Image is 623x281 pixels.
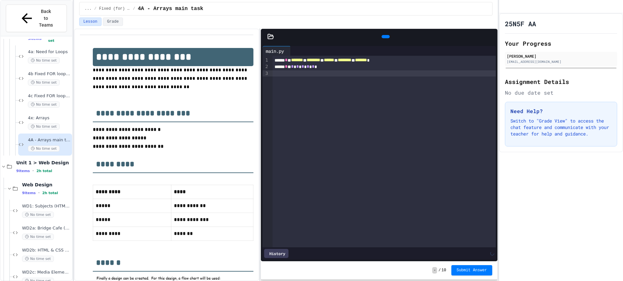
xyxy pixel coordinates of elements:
span: 4a: Need for Loops [28,49,71,55]
span: - [432,267,437,274]
span: No time set [28,101,60,108]
span: Back to Teams [38,8,54,29]
button: Lesson [79,18,102,26]
span: 4b Fixed FOR loops: Archery [28,71,71,77]
span: WD2b: HTML & CSS (Pizzatalia) [22,248,71,253]
h1: 25N5F AA [505,19,536,28]
span: Fixed (for) loop [99,6,130,11]
span: 5 items [28,37,42,41]
div: 1 [263,57,269,64]
span: / [133,6,135,11]
div: 3 [263,70,269,77]
div: main.py [263,48,287,54]
span: WD1: Subjects (HTML & CSS) [22,204,71,209]
div: [PERSON_NAME] [507,53,615,59]
span: 4c Fixed FOR loops: Stationery Order [28,93,71,99]
span: 4A - Arrays main task [138,5,203,13]
span: No time set [22,234,54,240]
span: No time set [28,123,60,130]
button: Submit Answer [451,265,492,275]
span: Submit Answer [457,268,487,273]
button: Back to Teams [6,5,67,32]
span: 4x: Arrays [28,115,71,121]
h2: Your Progress [505,39,617,48]
p: Switch to "Grade View" to access the chat feature and communicate with your teacher for help and ... [510,118,612,137]
span: • [32,168,34,173]
div: [EMAIL_ADDRESS][DOMAIN_NAME] [507,59,615,64]
div: 2 [263,64,269,70]
div: No due date set [505,89,617,97]
span: WD2c: Media Elements [22,270,71,275]
span: No time set [22,256,54,262]
span: 10 [442,268,446,273]
span: No time set [28,79,60,86]
span: 2h total [42,191,58,195]
span: Unit 1 > Web Design [16,160,71,166]
span: 9 items [16,169,30,173]
span: • [44,36,45,41]
span: No time set [48,34,71,43]
span: No time set [28,146,60,152]
button: Grade [103,18,123,26]
span: / [94,6,96,11]
span: 9 items [22,191,36,195]
span: No time set [28,57,60,64]
span: / [438,268,441,273]
span: No time set [22,212,54,218]
span: ... [85,6,92,11]
span: 4A - Arrays main task [28,137,71,143]
h2: Assignment Details [505,77,617,86]
div: History [264,249,288,258]
h3: Need Help? [510,107,612,115]
span: WD2a: Bridge Cafe (HTML & CSS) [22,226,71,231]
div: main.py [263,46,291,56]
span: Web Design [22,182,71,188]
span: • [38,190,40,195]
span: 2h total [36,169,52,173]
